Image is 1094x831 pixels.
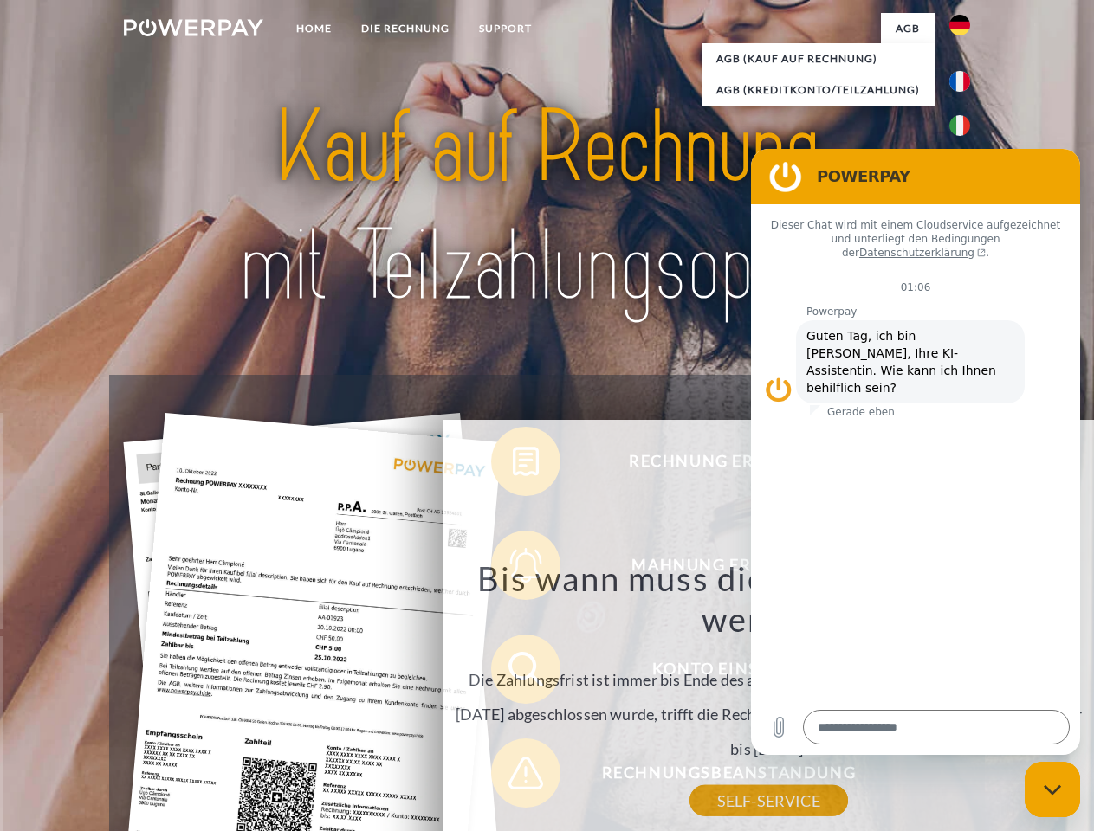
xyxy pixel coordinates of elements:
img: de [949,15,970,35]
h3: Bis wann muss die Rechnung bezahlt werden? [452,557,1084,641]
iframe: Messaging-Fenster [751,149,1080,755]
a: SELF-SERVICE [689,785,848,816]
img: title-powerpay_de.svg [165,83,929,332]
div: Die Zahlungsfrist ist immer bis Ende des aktuellen Monats. Wenn die Bestellung z.B. am [DATE] abg... [452,557,1084,801]
img: fr [949,71,970,92]
img: logo-powerpay-white.svg [124,19,263,36]
a: AGB (Kauf auf Rechnung) [702,43,935,74]
a: agb [881,13,935,44]
a: SUPPORT [464,13,547,44]
a: DIE RECHNUNG [346,13,464,44]
img: it [949,115,970,136]
a: Home [282,13,346,44]
iframe: Schaltfläche zum Öffnen des Messaging-Fensters; Konversation läuft [1025,762,1080,817]
a: AGB (Kreditkonto/Teilzahlung) [702,74,935,106]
